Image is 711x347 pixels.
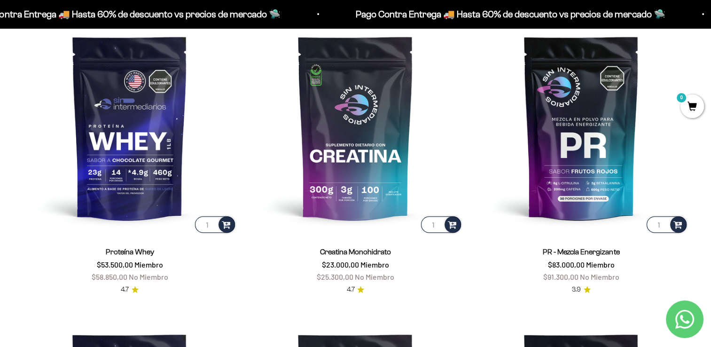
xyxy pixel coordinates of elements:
[320,248,391,256] a: Creatina Monohidrato
[586,260,615,269] span: Miembro
[548,260,585,269] span: $83.000,00
[121,284,129,295] span: 4.7
[106,248,154,256] a: Proteína Whey
[572,284,581,295] span: 3.9
[680,102,704,112] a: 0
[351,7,661,22] p: Pago Contra Entrega 🚚 Hasta 60% de descuento vs precios de mercado 🛸
[676,92,687,103] mark: 0
[134,260,163,269] span: Miembro
[572,284,591,295] a: 3.93.9 de 5.0 estrellas
[317,272,353,281] span: $25.300,00
[355,272,394,281] span: No Miembro
[580,272,619,281] span: No Miembro
[543,272,578,281] span: $91.300,00
[346,284,354,295] span: 4.7
[97,260,133,269] span: $53.500,00
[92,272,127,281] span: $58.850,00
[543,248,619,256] a: PR - Mezcla Energizante
[322,260,359,269] span: $23.000,00
[346,284,364,295] a: 4.74.7 de 5.0 estrellas
[360,260,389,269] span: Miembro
[121,284,139,295] a: 4.74.7 de 5.0 estrellas
[129,272,168,281] span: No Miembro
